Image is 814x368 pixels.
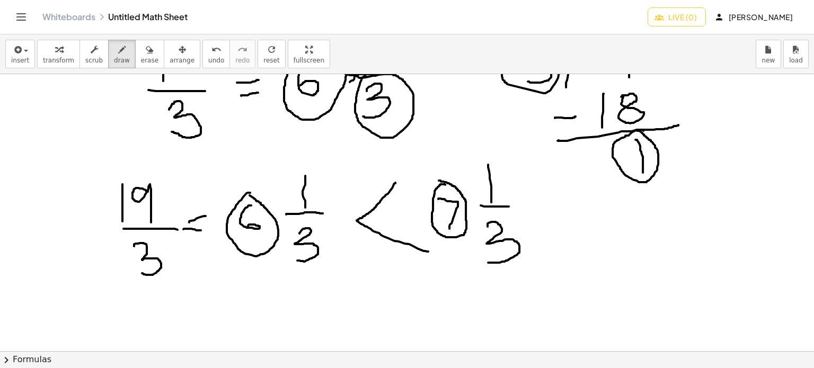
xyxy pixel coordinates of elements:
[170,57,194,64] span: arrange
[13,8,30,25] button: Toggle navigation
[783,40,809,68] button: load
[288,40,330,68] button: fullscreen
[258,40,285,68] button: refreshreset
[211,43,222,56] i: undo
[762,57,775,64] span: new
[202,40,230,68] button: undoundo
[208,57,224,64] span: undo
[708,7,801,26] button: [PERSON_NAME]
[135,40,164,68] button: erase
[263,57,279,64] span: reset
[648,7,706,26] button: Live (0)
[789,57,803,64] span: load
[237,43,247,56] i: redo
[756,40,781,68] button: new
[114,57,130,64] span: draw
[267,43,277,56] i: refresh
[79,40,109,68] button: scrub
[229,40,255,68] button: redoredo
[657,12,697,22] span: Live (0)
[37,40,80,68] button: transform
[294,57,324,64] span: fullscreen
[85,57,103,64] span: scrub
[164,40,200,68] button: arrange
[11,57,29,64] span: insert
[235,57,250,64] span: redo
[42,12,95,22] a: Whiteboards
[43,57,74,64] span: transform
[716,12,793,22] span: [PERSON_NAME]
[108,40,136,68] button: draw
[5,40,35,68] button: insert
[141,57,158,64] span: erase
